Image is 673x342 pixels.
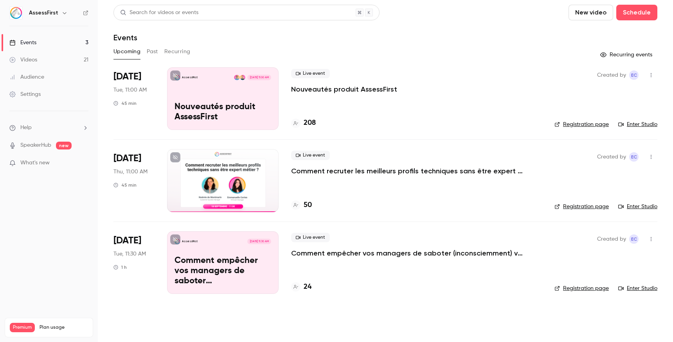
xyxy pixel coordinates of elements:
[618,284,657,292] a: Enter Studio
[20,141,51,149] a: SpeakerHub
[597,152,626,162] span: Created by
[291,200,312,211] a: 50
[616,5,657,20] button: Schedule
[597,49,657,61] button: Recurring events
[113,70,141,83] span: [DATE]
[20,159,50,167] span: What's new
[56,142,72,149] span: new
[167,231,279,294] a: Comment empêcher vos managers de saboter (inconsciemment) vos recrutements ?AssessFirst[DATE] 11:...
[9,90,41,98] div: Settings
[9,124,88,132] li: help-dropdown-opener
[147,45,158,58] button: Past
[629,234,639,244] span: Emmanuelle Cortes
[9,56,37,64] div: Videos
[113,45,140,58] button: Upcoming
[167,67,279,130] a: Nouveautés produit AssessFirstAssessFirstEmeric KubiakSimon Baron[DATE] 11:00 AMNouveautés produi...
[113,86,147,94] span: Tue, 11:00 AM
[291,166,526,176] a: Comment recruter les meilleurs profils techniques sans être expert métier ?
[9,39,36,47] div: Events
[113,250,146,258] span: Tue, 11:30 AM
[175,102,271,122] p: Nouveautés produit AssessFirst
[631,152,637,162] span: EC
[291,282,311,292] a: 24
[113,152,141,165] span: [DATE]
[629,152,639,162] span: Emmanuelle Cortes
[113,234,141,247] span: [DATE]
[9,73,44,81] div: Audience
[10,7,22,19] img: AssessFirst
[113,67,155,130] div: Sep 16 Tue, 11:00 AM (Europe/Paris)
[29,9,58,17] h6: AssessFirst
[629,70,639,80] span: Emmanuelle Cortes
[175,256,271,286] p: Comment empêcher vos managers de saboter (inconsciemment) vos recrutements ?
[618,121,657,128] a: Enter Studio
[631,70,637,80] span: EC
[234,75,239,80] img: Simon Baron
[291,85,397,94] a: Nouveautés produit AssessFirst
[247,75,271,80] span: [DATE] 11:00 AM
[631,234,637,244] span: EC
[291,248,526,258] a: Comment empêcher vos managers de saboter (inconsciemment) vos recrutements ?
[240,75,245,80] img: Emeric Kubiak
[40,324,88,331] span: Plan usage
[164,45,191,58] button: Recurring
[113,149,155,212] div: Sep 18 Thu, 11:00 AM (Europe/Paris)
[569,5,613,20] button: New video
[113,100,137,106] div: 45 min
[113,33,137,42] h1: Events
[597,234,626,244] span: Created by
[554,203,609,211] a: Registration page
[554,121,609,128] a: Registration page
[120,9,198,17] div: Search for videos or events
[10,323,35,332] span: Premium
[304,118,316,128] h4: 208
[554,284,609,292] a: Registration page
[247,239,271,244] span: [DATE] 11:30 AM
[597,70,626,80] span: Created by
[291,69,330,78] span: Live event
[291,151,330,160] span: Live event
[304,200,312,211] h4: 50
[291,233,330,242] span: Live event
[79,160,88,167] iframe: Noticeable Trigger
[618,203,657,211] a: Enter Studio
[113,168,148,176] span: Thu, 11:00 AM
[182,76,198,79] p: AssessFirst
[113,231,155,294] div: Sep 23 Tue, 11:30 AM (Europe/Paris)
[291,118,316,128] a: 208
[20,124,32,132] span: Help
[113,182,137,188] div: 45 min
[304,282,311,292] h4: 24
[113,264,127,270] div: 1 h
[182,239,198,243] p: AssessFirst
